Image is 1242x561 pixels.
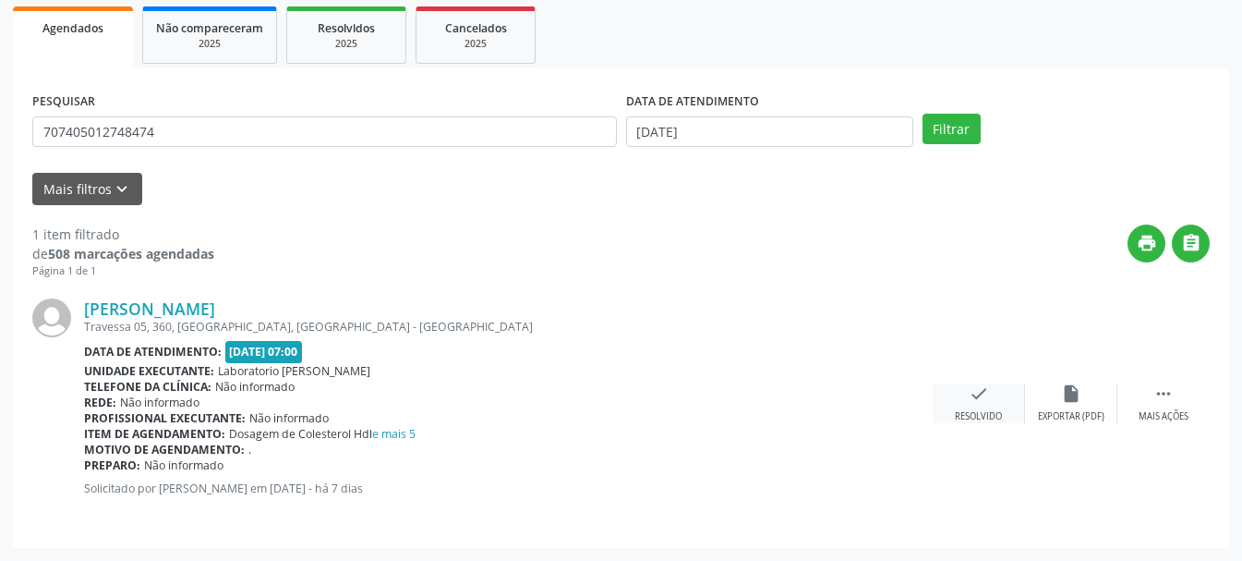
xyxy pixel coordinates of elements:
[215,379,295,395] span: Não informado
[955,410,1002,423] div: Resolvido
[626,116,913,148] input: Selecione um intervalo
[229,426,416,442] span: Dosagem de Colesterol Hdl
[429,37,522,51] div: 2025
[156,37,263,51] div: 2025
[225,341,303,362] span: [DATE] 07:00
[922,114,981,145] button: Filtrar
[1139,410,1188,423] div: Mais ações
[48,245,214,262] strong: 508 marcações agendadas
[1181,233,1201,253] i: 
[1127,225,1165,262] button: print
[32,88,95,116] label: PESQUISAR
[300,37,392,51] div: 2025
[84,379,211,395] b: Telefone da clínica:
[84,344,222,360] b: Data de atendimento:
[156,20,263,36] span: Não compareceram
[32,173,142,205] button: Mais filtroskeyboard_arrow_down
[112,179,132,200] i: keyboard_arrow_down
[218,363,370,379] span: Laboratorio [PERSON_NAME]
[248,442,251,457] span: .
[84,426,225,442] b: Item de agendamento:
[32,299,71,337] img: img
[84,363,214,379] b: Unidade executante:
[32,263,214,279] div: Página 1 de 1
[42,20,103,36] span: Agendados
[445,20,507,36] span: Cancelados
[84,395,116,410] b: Rede:
[1137,233,1157,253] i: print
[84,299,215,319] a: [PERSON_NAME]
[84,410,246,426] b: Profissional executante:
[120,395,199,410] span: Não informado
[249,410,329,426] span: Não informado
[32,225,214,244] div: 1 item filtrado
[32,244,214,263] div: de
[1172,225,1210,262] button: 
[144,457,223,473] span: Não informado
[372,426,416,442] a: e mais 5
[1153,384,1174,404] i: 
[1038,410,1104,423] div: Exportar (PDF)
[84,442,245,457] b: Motivo de agendamento:
[969,384,989,404] i: check
[626,88,759,116] label: DATA DE ATENDIMENTO
[32,116,617,148] input: Nome, CNS
[84,457,140,473] b: Preparo:
[1061,384,1081,404] i: insert_drive_file
[318,20,375,36] span: Resolvidos
[84,481,933,496] p: Solicitado por [PERSON_NAME] em [DATE] - há 7 dias
[84,319,933,335] div: Travessa 05, 360, [GEOGRAPHIC_DATA], [GEOGRAPHIC_DATA] - [GEOGRAPHIC_DATA]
